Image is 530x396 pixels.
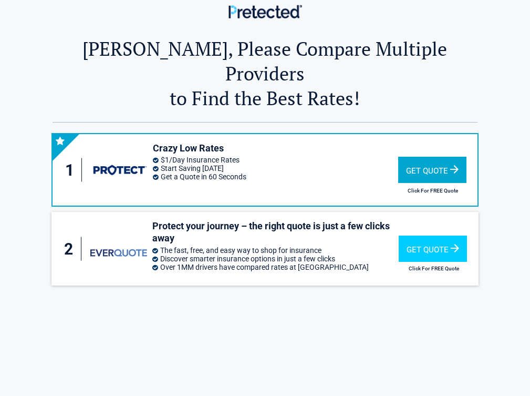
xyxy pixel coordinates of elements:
li: Get a Quote in 60 Seconds [153,172,398,181]
li: Start Saving [DATE] [153,164,398,172]
div: Get Quote [398,157,466,183]
div: 2 [62,237,81,261]
div: Get Quote [399,236,467,262]
h2: Click For FREE Quote [399,266,469,271]
h3: Protect your journey – the right quote is just a few clicks away [152,220,399,245]
div: 1 [63,158,82,182]
li: Over 1MM drivers have compared rates at [GEOGRAPHIC_DATA] [152,263,399,271]
h2: Click For FREE Quote [398,188,468,194]
h2: [PERSON_NAME], Please Compare Multiple Providers to Find the Best Rates! [53,36,477,110]
li: $1/Day Insurance Rates [153,156,398,164]
img: protect's logo [91,156,148,184]
img: everquote's logo [90,249,147,257]
li: Discover smarter insurance options in just a few clicks [152,255,399,263]
img: Main Logo [228,5,302,18]
li: The fast, free, and easy way to shop for insurance [152,246,399,255]
h3: Crazy Low Rates [153,142,398,154]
